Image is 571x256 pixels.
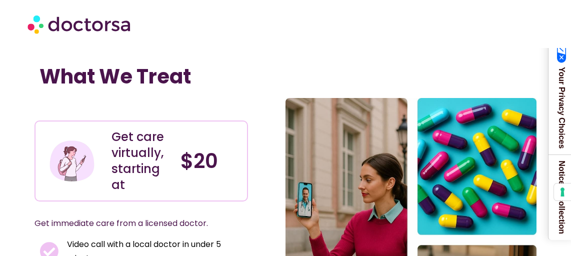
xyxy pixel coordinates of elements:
[111,129,170,193] div: Get care virtually, starting at
[39,98,189,110] iframe: Customer reviews powered by Trustpilot
[34,216,224,230] p: Get immediate care from a licensed doctor.
[557,43,566,63] img: California Consumer Privacy Act (CCPA) Opt-Out Icon
[48,137,95,184] img: Illustration depicting a young woman in a casual outfit, engaged with her smartphone. She has a p...
[180,149,239,173] h4: $20
[554,183,571,200] button: Your consent preferences for tracking technologies
[39,64,243,88] h1: What We Treat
